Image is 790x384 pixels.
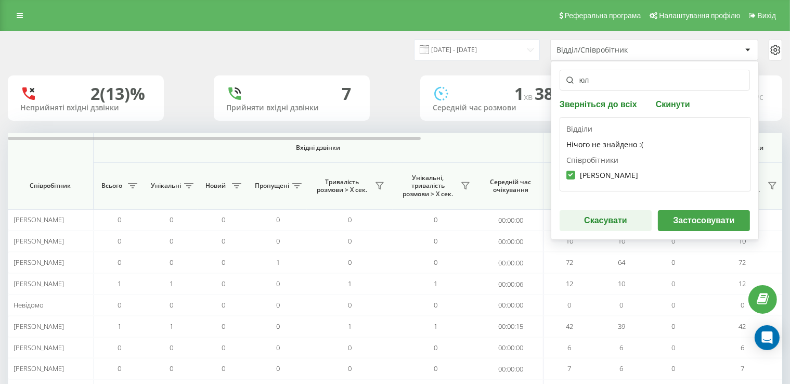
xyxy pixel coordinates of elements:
[277,279,280,288] font: 0
[348,258,352,267] font: 0
[118,279,122,288] font: 1
[348,322,352,331] font: 1
[434,236,437,246] font: 0
[556,45,628,55] font: Відділ/Співробітник
[620,343,624,352] font: 6
[584,216,627,225] font: Скасувати
[118,258,122,267] font: 0
[653,99,693,109] button: Скинути
[672,322,676,331] font: 0
[672,258,676,267] font: 0
[170,364,174,373] font: 0
[672,236,676,246] font: 0
[739,279,746,288] font: 12
[618,258,625,267] font: 64
[560,70,750,91] input: Пошук
[226,103,319,112] font: Прийняти вхідні дзвінки
[568,300,572,310] font: 0
[739,258,746,267] font: 72
[535,82,553,105] font: 38
[759,91,763,103] font: с
[498,343,523,352] font: 00:00:00
[434,258,437,267] font: 0
[348,215,352,224] font: 0
[498,279,523,289] font: 00:00:06
[348,343,352,352] font: 0
[118,322,122,331] font: 1
[20,103,119,112] font: Неприйняті вхідні дзвінки
[14,236,64,246] font: [PERSON_NAME]
[170,343,174,352] font: 0
[434,364,437,373] font: 0
[170,236,174,246] font: 0
[348,300,352,310] font: 0
[672,279,676,288] font: 0
[672,343,676,352] font: 0
[170,279,174,288] font: 1
[118,364,122,373] font: 0
[434,300,437,310] font: 0
[222,364,226,373] font: 0
[403,173,453,198] font: Унікальні, тривалість розмови > Х сек.
[560,210,652,231] button: Скасувати
[498,258,523,267] font: 00:00:00
[498,237,523,246] font: 00:00:00
[741,364,744,373] font: 7
[222,215,226,224] font: 0
[222,322,226,331] font: 0
[255,181,289,190] font: Пропущені
[741,343,744,352] font: 6
[620,300,624,310] font: 0
[222,236,226,246] font: 0
[560,99,640,109] button: Зверніться до всіх
[739,322,746,331] font: 42
[566,236,573,246] font: 10
[618,236,625,246] font: 10
[277,364,280,373] font: 0
[277,322,280,331] font: 0
[620,364,624,373] font: 6
[434,279,437,288] font: 1
[118,343,122,352] font: 0
[14,322,64,331] font: [PERSON_NAME]
[568,364,572,373] font: 7
[170,215,174,224] font: 0
[14,215,64,224] font: [PERSON_NAME]
[277,215,280,224] font: 0
[434,215,437,224] font: 0
[758,11,776,20] font: Вихід
[659,11,740,20] font: Налаштування профілю
[490,177,532,195] font: Середній час очікування
[433,103,516,112] font: Середній час розмови
[672,300,676,310] font: 0
[566,279,573,288] font: 12
[566,124,592,134] font: Відділи
[317,177,367,195] font: Тривалість розмови > Х сек.
[277,258,280,267] font: 1
[524,91,533,103] font: хв
[14,258,64,267] font: [PERSON_NAME]
[222,279,226,288] font: 0
[118,215,122,224] font: 0
[296,143,341,152] font: Вхідні дзвінки
[222,300,226,310] font: 0
[14,279,64,288] font: [PERSON_NAME]
[560,100,637,109] font: Зверніться до всіх
[348,279,352,288] font: 1
[658,210,750,231] button: Застосовувати
[14,364,64,373] font: [PERSON_NAME]
[618,279,625,288] font: 10
[566,139,643,149] font: Нічого не знайдено :(
[580,170,638,180] font: [PERSON_NAME]
[434,322,437,331] font: 1
[170,322,174,331] font: 1
[755,325,780,350] div: Відкрити Intercom Messenger
[100,82,145,105] font: (13)%
[348,364,352,373] font: 0
[14,300,44,310] font: Невідомо
[222,343,226,352] font: 0
[618,322,625,331] font: 39
[151,181,181,190] font: Унікальні
[222,258,226,267] font: 0
[672,364,676,373] font: 0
